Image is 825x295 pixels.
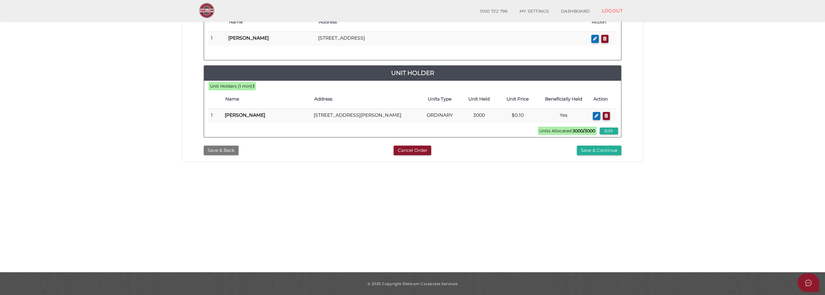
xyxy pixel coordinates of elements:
[501,97,534,102] h4: Unit Price
[540,97,587,102] h4: Beneficially Held
[592,20,613,25] h4: Action
[595,5,629,17] a: LOGOUT
[225,97,308,102] h4: Name
[593,97,613,102] h4: Action
[577,146,621,155] button: Save & Continue
[498,109,537,123] td: $0.10
[555,5,596,17] a: DASHBOARD
[474,5,513,17] a: 1300 722 796
[229,20,313,25] h4: Name
[311,109,419,123] td: [STREET_ADDRESS][PERSON_NAME]
[394,146,431,155] button: Cancel Order
[209,32,226,46] td: 1
[314,97,416,102] h4: Address
[537,109,590,123] td: Yes
[210,83,253,89] span: Unit Holders (1 min):
[422,97,457,102] h4: Units Type
[228,35,269,41] b: [PERSON_NAME]
[797,273,819,292] button: Open asap
[460,109,498,123] td: 3000
[204,68,621,78] a: Unit Holder
[573,128,595,134] b: 3000/3000
[204,146,239,155] button: Save & Back
[463,97,495,102] h4: Unit Held
[187,281,638,286] div: © 2025 Copyright Shelcom Corporate Services
[513,5,555,17] a: MY SETTINGS
[316,32,589,46] td: [STREET_ADDRESS]
[209,109,222,123] td: 1
[419,109,460,123] td: ORDINARY
[538,127,597,135] span: Units Allocated:
[600,128,618,134] button: Edit
[225,112,265,118] b: [PERSON_NAME]
[319,20,586,25] h4: Address
[253,83,254,89] b: 1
